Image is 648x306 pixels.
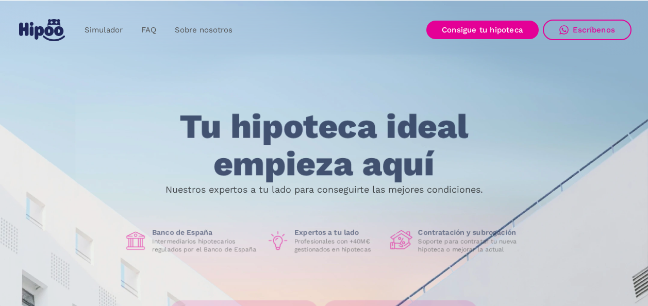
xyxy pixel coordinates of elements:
h1: Contratación y subrogación [418,228,524,237]
p: Profesionales con +40M€ gestionados en hipotecas [294,237,382,253]
p: Nuestros expertos a tu lado para conseguirte las mejores condiciones. [165,185,483,194]
div: Escríbenos [573,25,615,35]
a: home [16,15,67,45]
h1: Banco de España [152,228,258,237]
h1: Tu hipoteca ideal empieza aquí [128,108,519,183]
a: Consigue tu hipoteca [426,21,539,39]
a: Sobre nosotros [165,20,242,40]
a: Escríbenos [543,20,632,40]
h1: Expertos a tu lado [294,228,382,237]
p: Soporte para contratar tu nueva hipoteca o mejorar la actual [418,237,524,253]
a: FAQ [132,20,165,40]
a: Simulador [75,20,132,40]
p: Intermediarios hipotecarios regulados por el Banco de España [152,237,258,253]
